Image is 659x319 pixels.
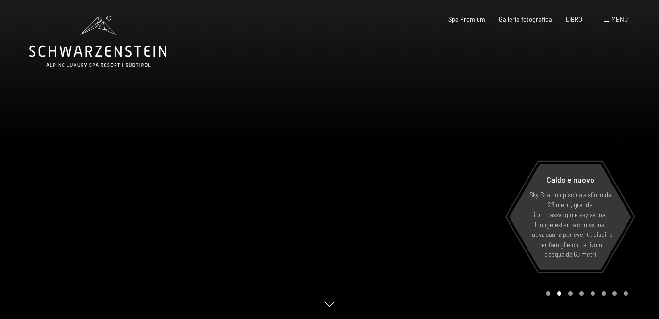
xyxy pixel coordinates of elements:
[611,16,628,23] font: menu
[579,291,584,296] div: Pagina 4 del carosello
[448,16,485,23] a: Spa Premium
[546,291,551,296] div: Pagina carosello 1
[602,291,606,296] div: Pagina 6 della giostra
[566,16,582,23] a: LIBRO
[624,291,628,296] div: Pagina 8 della giostra
[568,291,573,296] div: Pagina 3 della giostra
[543,291,628,296] div: Paginazione carosello
[499,16,552,23] a: Galleria fotografica
[528,191,612,258] font: Sky Spa con piscina a sfioro da 23 metri, grande idromassaggio e sky sauna, lounge esterna con sa...
[557,291,561,296] div: Pagina Carosello 2 (Diapositiva corrente)
[509,164,632,270] a: Caldo e nuovo Sky Spa con piscina a sfioro da 23 metri, grande idromassaggio e sky sauna, lounge ...
[612,291,617,296] div: Carosello Pagina 7
[546,175,594,184] font: Caldo e nuovo
[591,291,595,296] div: Pagina 5 della giostra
